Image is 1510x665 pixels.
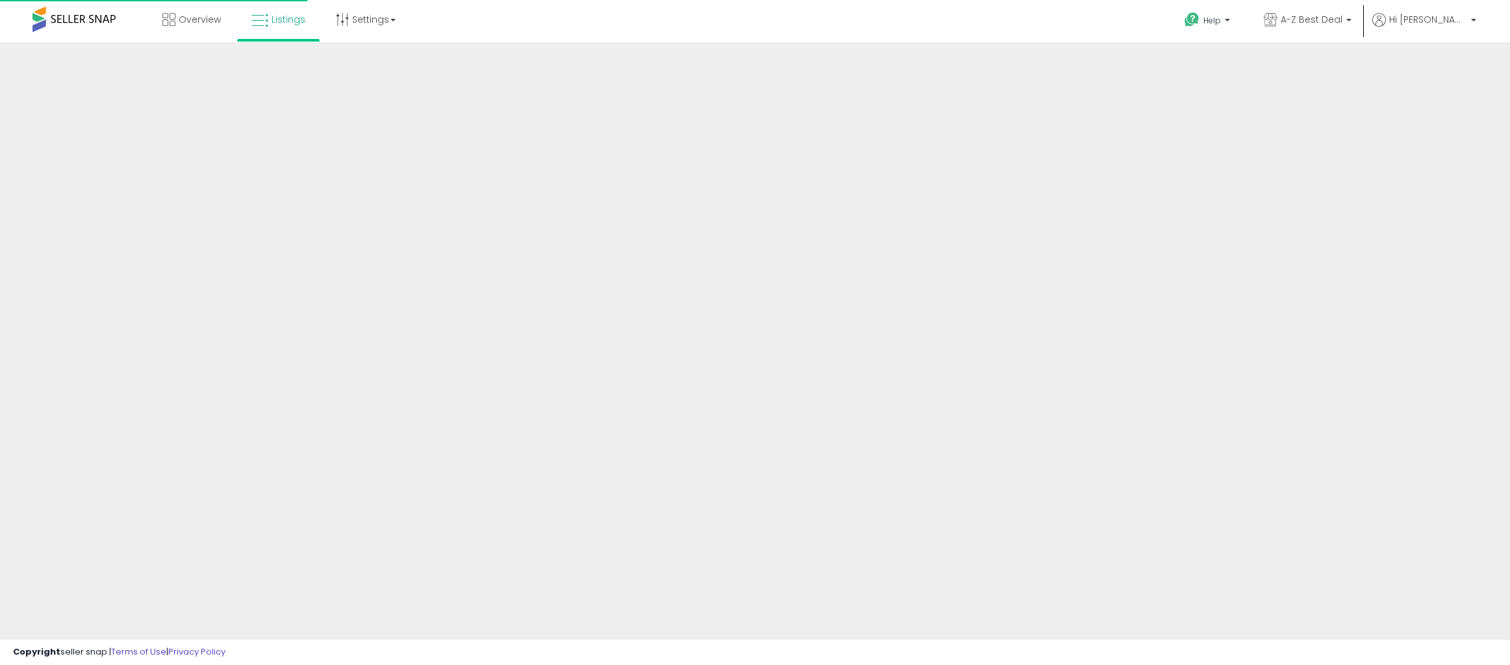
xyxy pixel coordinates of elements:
[1281,13,1342,26] span: A-Z Best Deal
[1174,2,1243,42] a: Help
[1184,12,1200,28] i: Get Help
[179,13,221,26] span: Overview
[1372,13,1476,42] a: Hi [PERSON_NAME]
[272,13,305,26] span: Listings
[1389,13,1467,26] span: Hi [PERSON_NAME]
[1203,15,1221,26] span: Help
